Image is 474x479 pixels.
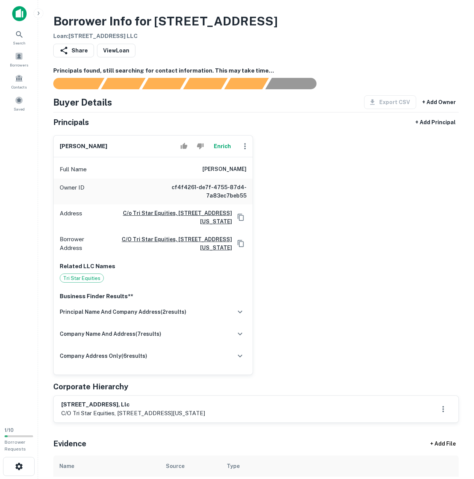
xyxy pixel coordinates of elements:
[60,275,103,282] span: Tri Star Equities
[60,183,84,200] p: Owner ID
[60,352,147,360] h6: company address only ( 6 results)
[97,44,135,57] a: ViewLoan
[53,455,160,477] th: Name
[60,308,186,316] h6: principal name and company address ( 2 results)
[11,84,27,90] span: Contacts
[202,165,247,174] h6: [PERSON_NAME]
[266,78,326,89] div: AI fulfillment process complete.
[12,6,27,21] img: capitalize-icon.png
[105,235,232,252] a: c/o tri star equities, [STREET_ADDRESS][US_STATE]
[2,71,36,92] a: Contacts
[60,235,102,253] p: Borrower Address
[419,95,459,109] button: + Add Owner
[60,292,247,301] p: Business Finder Results**
[44,78,101,89] div: Sending borrower request to AI...
[210,139,234,154] button: Enrich
[53,44,94,57] button: Share
[101,78,145,89] div: Your request is received and processing...
[235,238,247,249] button: Copy Address
[53,12,278,30] h3: Borrower Info for [STREET_ADDRESS]
[60,209,82,226] p: Address
[416,437,469,451] div: + Add File
[61,400,205,409] h6: [STREET_ADDRESS], llc
[155,183,247,200] h6: cf4f4261-de7f-4755-87d4-7a83ec7beb55
[5,427,14,433] span: 1 / 10
[14,106,25,112] span: Saved
[183,78,227,89] div: Principals found, AI now looking for contact information...
[59,462,74,471] div: Name
[60,142,107,151] h6: [PERSON_NAME]
[53,32,278,41] h6: Loan : [STREET_ADDRESS] LLC
[5,439,26,452] span: Borrower Requests
[53,381,128,392] h5: Corporate Hierarchy
[221,455,395,477] th: Type
[177,139,191,154] button: Accept
[60,262,247,271] p: Related LLC Names
[2,49,36,70] a: Borrowers
[53,438,86,449] h5: Evidence
[142,78,186,89] div: Documents found, AI parsing details...
[60,165,87,174] p: Full Name
[166,462,185,471] div: Source
[2,27,36,47] a: Search
[227,462,240,471] div: Type
[60,330,161,338] h6: company name and address ( 7 results)
[53,95,112,109] h4: Buyer Details
[160,455,221,477] th: Source
[235,212,247,223] button: Copy Address
[224,78,269,89] div: Principals found, still searching for contact information. This may take time...
[85,209,232,226] a: C/o Tri Star Equities, [STREET_ADDRESS][US_STATE]
[10,62,28,68] span: Borrowers
[412,115,459,129] button: + Add Principal
[53,117,89,128] h5: Principals
[53,66,459,75] h6: Principals found, still searching for contact information. This may take time...
[436,418,474,455] iframe: Chat Widget
[2,93,36,114] a: Saved
[61,409,205,418] p: c/o tri star equities, [STREET_ADDRESS][US_STATE]
[13,40,25,46] span: Search
[194,139,207,154] button: Reject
